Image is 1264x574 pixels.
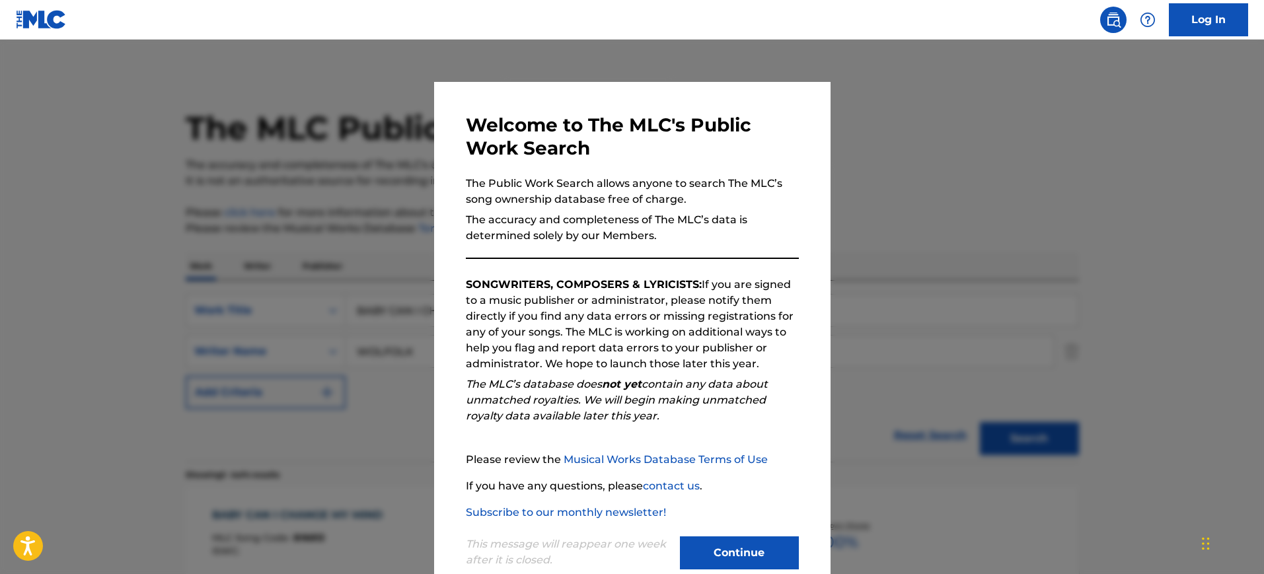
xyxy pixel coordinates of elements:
[466,378,768,422] em: The MLC’s database does contain any data about unmatched royalties. We will begin making unmatche...
[16,10,67,29] img: MLC Logo
[466,536,672,568] p: This message will reappear one week after it is closed.
[1198,511,1264,574] iframe: Chat Widget
[466,212,799,244] p: The accuracy and completeness of The MLC’s data is determined solely by our Members.
[1100,7,1127,33] a: Public Search
[466,277,799,372] p: If you are signed to a music publisher or administrator, please notify them directly if you find ...
[1140,12,1156,28] img: help
[1105,12,1121,28] img: search
[466,452,799,468] p: Please review the
[466,176,799,207] p: The Public Work Search allows anyone to search The MLC’s song ownership database free of charge.
[1202,524,1210,563] div: Drag
[1134,7,1161,33] div: Help
[1169,3,1248,36] a: Log In
[466,278,702,291] strong: SONGWRITERS, COMPOSERS & LYRICISTS:
[643,480,700,492] a: contact us
[466,506,666,519] a: Subscribe to our monthly newsletter!
[466,478,799,494] p: If you have any questions, please .
[466,114,799,160] h3: Welcome to The MLC's Public Work Search
[1227,374,1264,480] iframe: Resource Center
[602,378,642,390] strong: not yet
[564,453,768,466] a: Musical Works Database Terms of Use
[680,536,799,569] button: Continue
